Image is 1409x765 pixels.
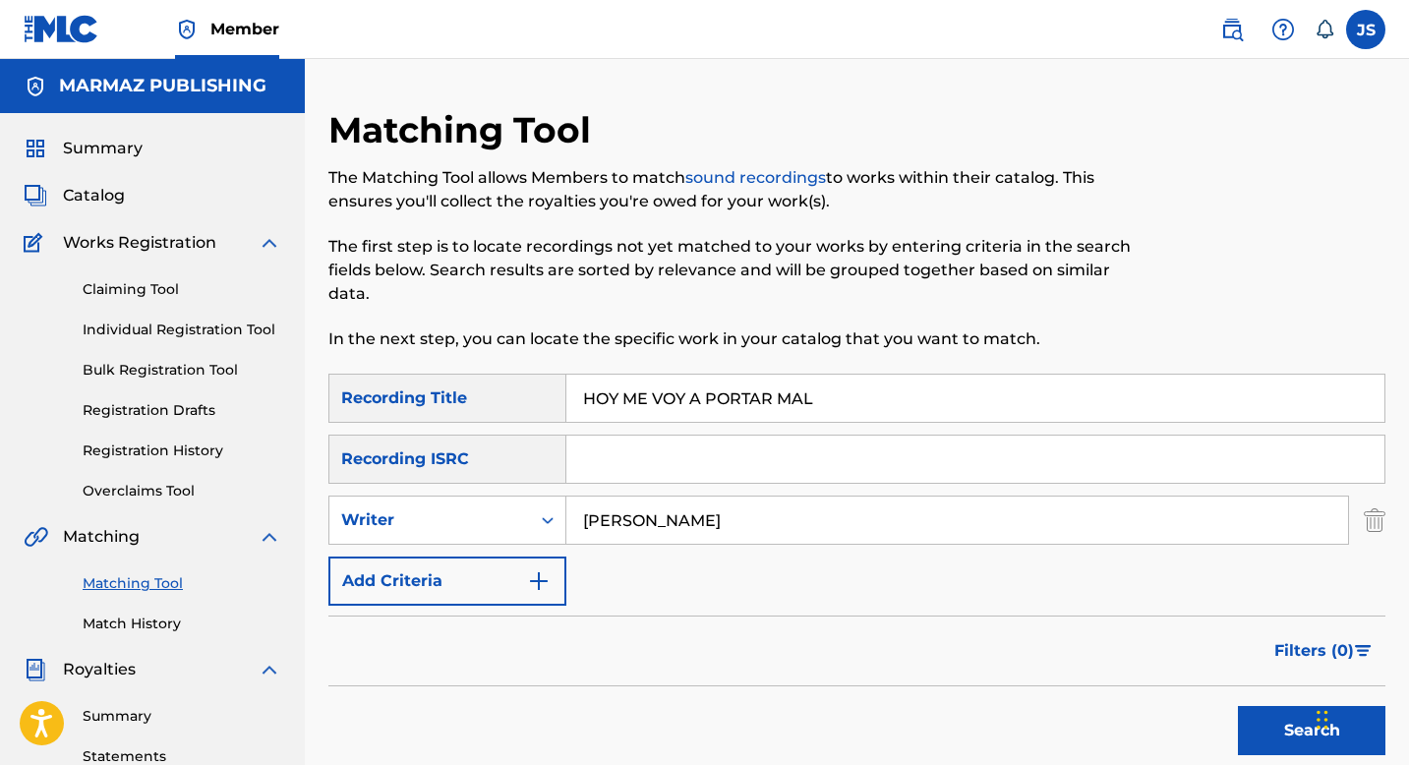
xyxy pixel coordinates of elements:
[59,75,266,97] h5: MARMAZ PUBLISHING
[1311,671,1409,765] iframe: Chat Widget
[328,327,1143,351] p: In the next step, you can locate the specific work in your catalog that you want to match.
[258,658,281,681] img: expand
[83,614,281,634] a: Match History
[24,137,143,160] a: SummarySummary
[328,557,566,606] button: Add Criteria
[83,706,281,727] a: Summary
[685,168,826,187] a: sound recordings
[24,75,47,98] img: Accounts
[24,137,47,160] img: Summary
[63,137,143,160] span: Summary
[328,235,1143,306] p: The first step is to locate recordings not yet matched to your works by entering criteria in the ...
[1220,18,1244,41] img: search
[83,573,281,594] a: Matching Tool
[63,184,125,207] span: Catalog
[24,184,47,207] img: Catalog
[1317,690,1328,749] div: Arrastrar
[1311,671,1409,765] div: Widget de chat
[63,231,216,255] span: Works Registration
[24,15,99,43] img: MLC Logo
[1212,10,1252,49] a: Public Search
[83,279,281,300] a: Claiming Tool
[258,525,281,549] img: expand
[24,231,49,255] img: Works Registration
[83,400,281,421] a: Registration Drafts
[1354,485,1409,643] iframe: Resource Center
[1355,645,1372,657] img: filter
[83,441,281,461] a: Registration History
[24,184,125,207] a: CatalogCatalog
[527,569,551,593] img: 9d2ae6d4665cec9f34b9.svg
[1238,706,1385,755] button: Search
[1271,18,1295,41] img: help
[24,658,47,681] img: Royalties
[210,18,279,40] span: Member
[83,320,281,340] a: Individual Registration Tool
[1346,10,1385,49] div: User Menu
[63,658,136,681] span: Royalties
[1262,626,1385,676] button: Filters (0)
[83,360,281,381] a: Bulk Registration Tool
[328,108,601,152] h2: Matching Tool
[328,166,1143,213] p: The Matching Tool allows Members to match to works within their catalog. This ensures you'll coll...
[83,481,281,501] a: Overclaims Tool
[24,525,48,549] img: Matching
[63,525,140,549] span: Matching
[1274,639,1354,663] span: Filters ( 0 )
[341,508,518,532] div: Writer
[328,374,1385,765] form: Search Form
[1263,10,1303,49] div: Help
[1315,20,1334,39] div: Notifications
[175,18,199,41] img: Top Rightsholder
[258,231,281,255] img: expand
